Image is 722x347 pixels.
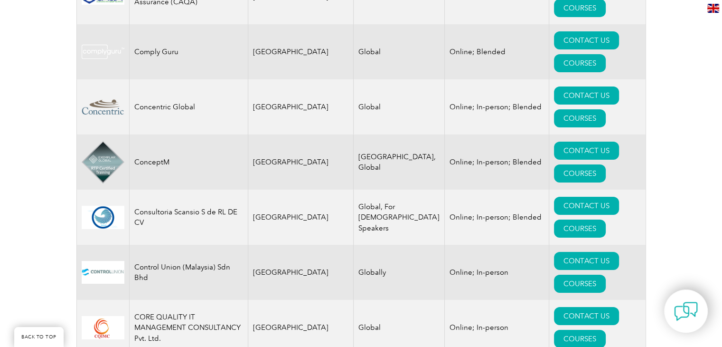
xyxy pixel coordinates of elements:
td: [GEOGRAPHIC_DATA] [248,135,354,190]
td: [GEOGRAPHIC_DATA] [248,24,354,79]
img: 0538ab2e-7ebf-ec11-983f-002248d3b10e-logo.png [82,96,124,119]
a: BACK TO TOP [14,327,64,347]
img: contact-chat.png [674,299,698,323]
a: CONTACT US [554,307,619,325]
td: Global, For [DEMOGRAPHIC_DATA] Speakers [354,190,445,245]
a: CONTACT US [554,252,619,270]
td: Online; In-person [445,245,549,300]
td: Consultoria Scansio S de RL DE CV [129,190,248,245]
a: CONTACT US [554,197,619,215]
td: [GEOGRAPHIC_DATA], Global [354,135,445,190]
td: Online; Blended [445,24,549,79]
td: [GEOGRAPHIC_DATA] [248,245,354,300]
a: CONTACT US [554,87,619,105]
td: Global [354,24,445,79]
td: Concentric Global [129,79,248,135]
img: en [707,4,719,13]
img: 0008736f-6a85-ea11-a811-000d3ae11abd-logo.png [82,45,124,59]
a: COURSES [554,54,606,72]
img: d55caf2d-1539-eb11-a813-000d3a79722d-logo.jpg [82,316,124,339]
a: COURSES [554,164,606,183]
td: [GEOGRAPHIC_DATA] [248,79,354,135]
a: CONTACT US [554,142,619,160]
img: 534ecdca-dfff-ed11-8f6c-00224814fd52-logo.jpg [82,261,124,284]
a: COURSES [554,220,606,238]
a: COURSES [554,109,606,127]
td: Online; In-person; Blended [445,79,549,135]
td: [GEOGRAPHIC_DATA] [248,190,354,245]
td: Global [354,79,445,135]
img: 6dc0da95-72c5-ec11-a7b6-002248d3b1f1-logo.png [82,206,124,229]
td: Comply Guru [129,24,248,79]
img: 4db1980e-d9a0-ee11-be37-00224893a058-logo.png [82,141,124,183]
td: Control Union (Malaysia) Sdn Bhd [129,245,248,300]
td: Online; In-person; Blended [445,190,549,245]
a: CONTACT US [554,31,619,49]
td: ConceptM [129,135,248,190]
a: COURSES [554,275,606,293]
td: Online; In-person; Blended [445,135,549,190]
td: Globally [354,245,445,300]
